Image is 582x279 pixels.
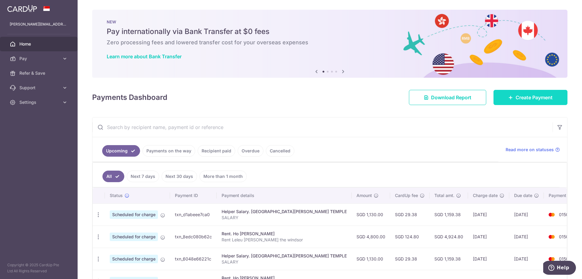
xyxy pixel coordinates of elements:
span: Total amt. [434,192,454,199]
td: SGD 29.38 [390,203,430,226]
td: [DATE] [468,226,509,248]
img: Bank transfer banner [92,10,567,78]
img: Bank Card [546,233,558,240]
span: 0150 [559,212,569,217]
span: Support [19,85,59,91]
td: [DATE] [509,203,544,226]
td: SGD 1,159.38 [430,203,468,226]
span: Download Report [431,94,471,101]
span: Read more on statuses [506,147,554,153]
span: 0150 [559,234,569,239]
span: Amount [356,192,372,199]
h5: Pay internationally via Bank Transfer at $0 fees [107,27,553,36]
p: Rent Leleu [PERSON_NAME] the windsor [222,237,347,243]
a: All [102,171,124,182]
input: Search by recipient name, payment id or reference [92,117,553,137]
p: NEW [107,19,553,24]
td: SGD 1,159.38 [430,248,468,270]
img: Bank Card [546,211,558,218]
span: Due date [514,192,532,199]
td: SGD 124.80 [390,226,430,248]
h4: Payments Dashboard [92,92,167,103]
a: Create Payment [493,90,567,105]
a: Read more on statuses [506,147,560,153]
p: [PERSON_NAME][EMAIL_ADDRESS][DOMAIN_NAME] [10,21,68,27]
img: Bank Card [546,255,558,263]
a: Upcoming [102,145,140,157]
div: Rent. Ho [PERSON_NAME] [222,231,347,237]
iframe: Opens a widget where you can find more information [543,261,576,276]
span: Scheduled for charge [110,255,158,263]
td: [DATE] [509,248,544,270]
div: Helper Salary. [GEOGRAPHIC_DATA][PERSON_NAME] TEMPLE [222,253,347,259]
td: SGD 1,130.00 [352,203,390,226]
span: Create Payment [516,94,553,101]
td: txn_8edc080b62c [170,226,217,248]
h6: Zero processing fees and lowered transfer cost for your overseas expenses [107,39,553,46]
td: [DATE] [509,226,544,248]
td: [DATE] [468,203,509,226]
td: [DATE] [468,248,509,270]
span: Home [19,41,59,47]
a: Learn more about Bank Transfer [107,53,182,60]
p: SALARY [222,259,347,265]
td: SGD 4,800.00 [352,226,390,248]
td: SGD 29.38 [390,248,430,270]
span: Scheduled for charge [110,233,158,241]
td: txn_d1abeee7ca0 [170,203,217,226]
td: SGD 1,130.00 [352,248,390,270]
span: 0150 [559,256,569,261]
a: More than 1 month [199,171,247,182]
span: Scheduled for charge [110,210,158,219]
span: CardUp fee [395,192,418,199]
div: Helper Salary. [GEOGRAPHIC_DATA][PERSON_NAME] TEMPLE [222,209,347,215]
span: Settings [19,99,59,105]
a: Recipient paid [198,145,235,157]
img: CardUp [7,5,37,12]
a: Next 7 days [127,171,159,182]
p: SALARY [222,215,347,221]
th: Payment details [217,188,352,203]
a: Download Report [409,90,486,105]
a: Payments on the way [142,145,195,157]
span: Status [110,192,123,199]
td: txn_6048e66221c [170,248,217,270]
a: Overdue [238,145,263,157]
span: Charge date [473,192,498,199]
td: SGD 4,924.80 [430,226,468,248]
th: Payment ID [170,188,217,203]
a: Cancelled [266,145,294,157]
span: Pay [19,56,59,62]
span: Refer & Save [19,70,59,76]
a: Next 30 days [162,171,197,182]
